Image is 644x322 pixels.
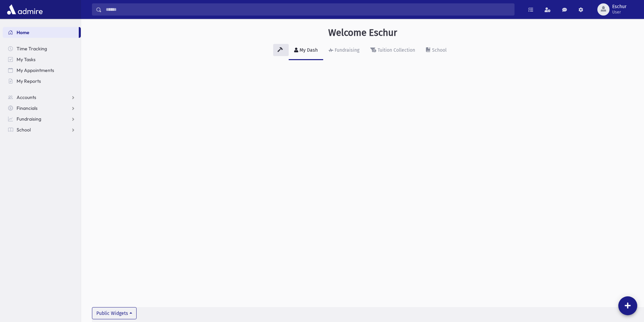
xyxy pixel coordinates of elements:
[17,67,54,73] span: My Appointments
[92,307,137,319] button: Public Widgets
[102,3,514,16] input: Search
[365,41,421,60] a: Tuition Collection
[17,56,35,63] span: My Tasks
[333,47,359,53] div: Fundraising
[17,94,36,100] span: Accounts
[17,29,29,35] span: Home
[3,27,79,38] a: Home
[289,41,323,60] a: My Dash
[17,127,31,133] span: School
[376,47,415,53] div: Tuition Collection
[298,47,318,53] div: My Dash
[612,9,626,15] span: User
[17,46,47,52] span: Time Tracking
[3,124,81,135] a: School
[3,103,81,114] a: Financials
[17,116,41,122] span: Fundraising
[431,47,447,53] div: School
[17,105,38,111] span: Financials
[5,3,44,16] img: AdmirePro
[3,92,81,103] a: Accounts
[3,54,81,65] a: My Tasks
[17,78,41,84] span: My Reports
[421,41,452,60] a: School
[328,27,397,39] h3: Welcome Eschur
[3,114,81,124] a: Fundraising
[3,76,81,86] a: My Reports
[612,4,626,9] span: Eschur
[3,43,81,54] a: Time Tracking
[323,41,365,60] a: Fundraising
[3,65,81,76] a: My Appointments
